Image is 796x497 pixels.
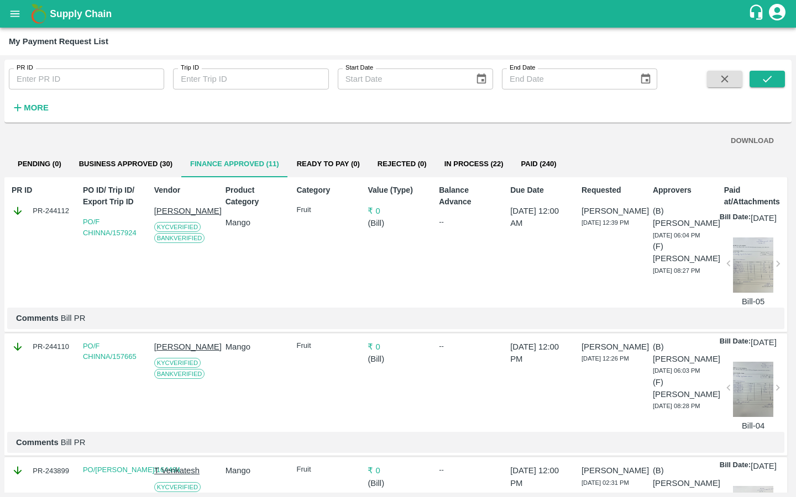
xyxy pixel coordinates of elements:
input: End Date [502,68,631,89]
div: account of current user [767,2,787,25]
p: Mango [226,341,286,353]
span: [DATE] 02:31 PM [582,479,629,486]
div: PR-243899 [12,464,72,477]
p: Balance Advance [439,184,499,208]
p: Bill PR [16,436,776,448]
p: Bill-05 [733,295,774,308]
span: Bank Verified [154,369,205,379]
p: Mango [226,464,286,477]
button: Paid (240) [512,151,565,177]
span: Bank Verified [154,233,205,243]
span: KYC Verified [154,482,201,492]
button: In Process (22) [436,151,512,177]
p: Approvers [653,184,713,196]
p: Bill Date: [720,336,751,348]
button: Ready To Pay (0) [288,151,369,177]
b: Comments [16,314,59,322]
p: (F) [PERSON_NAME] [653,376,713,401]
p: ₹ 0 [368,464,428,477]
a: PO/F CHINNA/157924 [83,218,137,237]
div: customer-support [748,4,767,24]
p: [PERSON_NAME] [582,464,642,477]
p: ₹ 0 [368,205,428,217]
button: Choose date [635,68,656,89]
p: Paid at/Attachments [724,184,784,208]
p: Value (Type) [368,184,428,196]
p: PO ID/ Trip ID/ Export Trip ID [83,184,143,208]
p: [DATE] 12:00 PM [510,464,570,489]
img: logo [28,3,50,25]
a: PO/[PERSON_NAME]/164494 [83,466,180,474]
p: Requested [582,184,642,196]
span: KYC Verified [154,358,201,368]
input: Start Date [338,68,467,89]
p: [PERSON_NAME] [154,205,214,217]
p: Fruit [297,341,357,351]
p: ( Bill ) [368,353,428,365]
span: KYC Verified [154,222,201,232]
span: [DATE] 08:28 PM [653,403,700,409]
label: PR ID [17,64,33,72]
p: Bill-04 [733,420,774,432]
span: [DATE] 06:04 PM [653,232,700,239]
p: (B) [PERSON_NAME] [653,464,713,489]
div: -- [439,464,499,475]
b: Comments [16,438,59,447]
a: PO/F CHINNA/157665 [83,342,137,361]
p: [DATE] [751,336,777,348]
p: [DATE] [751,212,777,224]
button: Finance Approved (11) [181,151,288,177]
p: T Venkatesh [154,464,214,477]
button: Business Approved (30) [70,151,181,177]
p: Product Category [226,184,286,208]
label: End Date [510,64,535,72]
p: [PERSON_NAME] [582,341,642,353]
button: More [9,98,51,117]
p: ( Bill ) [368,217,428,229]
div: -- [439,341,499,352]
span: [DATE] 06:03 PM [653,367,700,374]
p: PR ID [12,184,72,196]
p: ₹ 0 [368,341,428,353]
button: Pending (0) [9,151,70,177]
p: Bill PR [16,312,776,324]
a: Supply Chain [50,6,748,22]
b: Supply Chain [50,8,112,19]
div: My Payment Request List [9,34,108,49]
p: Mango [226,216,286,229]
p: ( Bill ) [368,477,428,489]
label: Trip ID [181,64,199,72]
p: Fruit [297,205,357,215]
p: [PERSON_NAME] [582,205,642,217]
div: PR-244112 [12,205,72,217]
div: -- [439,216,499,228]
button: Choose date [471,68,492,89]
span: [DATE] 12:39 PM [582,219,629,226]
p: [DATE] 12:00 PM [510,341,570,366]
button: Rejected (0) [369,151,436,177]
p: Bill Date: [720,460,751,472]
p: Vendor [154,184,214,196]
p: (B) [PERSON_NAME] [653,341,713,366]
p: Due Date [510,184,570,196]
p: (F) [PERSON_NAME] [653,240,713,265]
strong: More [24,103,49,112]
p: Bill Date: [720,212,751,224]
p: Fruit [297,464,357,475]
p: [PERSON_NAME] [154,341,214,353]
p: [DATE] [751,460,777,472]
p: [DATE] 12:00 AM [510,205,570,230]
input: Enter Trip ID [173,68,328,89]
p: Category [297,184,357,196]
div: PR-244110 [12,341,72,353]
button: open drawer [2,1,28,27]
input: Enter PR ID [9,68,164,89]
button: DOWNLOAD [726,131,778,151]
span: [DATE] 08:27 PM [653,267,700,274]
span: [DATE] 12:26 PM [582,355,629,362]
p: (B) [PERSON_NAME] [653,205,713,230]
label: Start Date [345,64,373,72]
